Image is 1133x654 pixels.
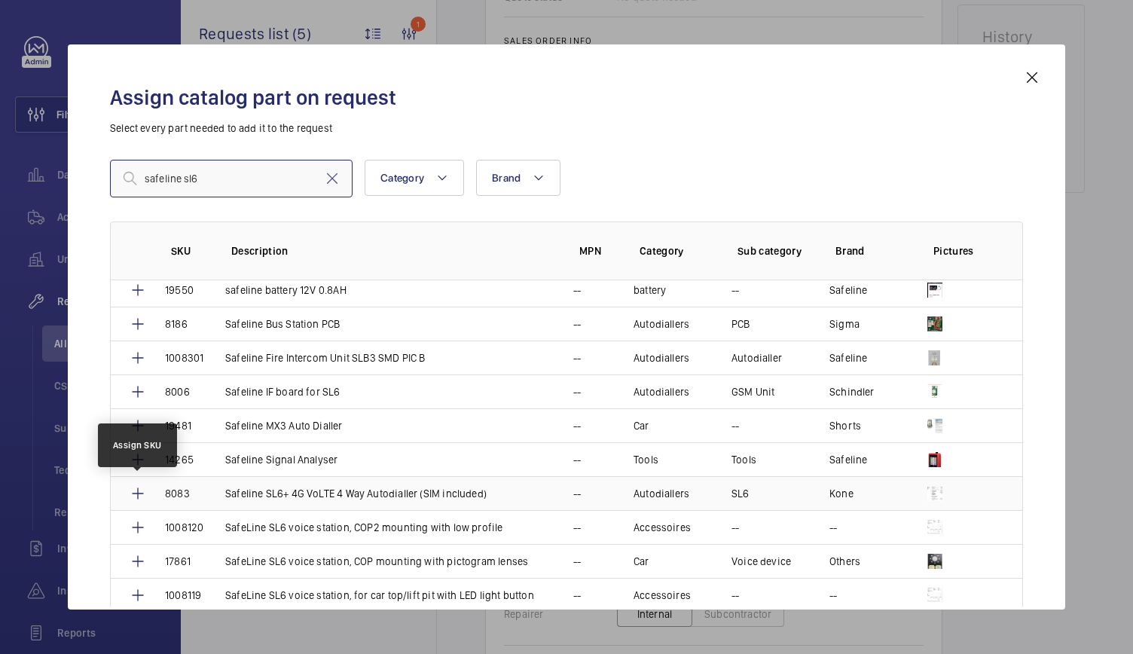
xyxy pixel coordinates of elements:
p: SafeLine SL6 voice station, COP mounting with pictogram lenses [225,554,528,569]
p: 1008301 [165,350,203,365]
p: 8006 [165,384,190,399]
img: 3QMn6LiCGLy9DXsflZ154DNCB0r4BT0ftvZ6JqBKyxAeGOZ-.png [927,554,942,569]
p: -- [731,418,739,433]
p: Safeline [829,283,867,298]
button: Brand [476,160,560,196]
p: -- [573,554,581,569]
p: SL6 [731,486,750,501]
p: SafeLine SL6 voice station, COP2 mounting with low profile [225,520,503,535]
p: Sigma [829,316,860,332]
h2: Assign catalog part on request [110,84,1023,112]
p: Accessoires [634,520,691,535]
p: Safeline Bus Station PCB [225,316,340,332]
p: Safeline MX3 Auto Dialler [225,418,343,433]
p: GSM Unit [731,384,774,399]
p: -- [731,588,739,603]
p: -- [573,384,581,399]
p: Brand [835,243,909,258]
p: PCB [731,316,750,332]
span: Category [380,172,424,184]
p: 1008119 [165,588,201,603]
p: Others [829,554,860,569]
p: battery [634,283,666,298]
p: -- [573,418,581,433]
p: 14265 [165,452,194,467]
p: Voice device [731,554,791,569]
p: -- [731,520,739,535]
img: XipMLT5TAnKFECYnqeUrw9pQlX0zDAIbFhViFOLauondMD3e.png [927,588,942,603]
img: ZY9AzkA5cKuvnJZqK9NJafhYtu9AIysv4ln14DjNcy3FtGQD.png [927,384,942,399]
p: -- [731,283,739,298]
p: Select every part needed to add it to the request [110,121,1023,136]
p: Safeline Fire Intercom Unit SLB3 SMD PIC B [225,350,426,365]
span: Brand [492,172,521,184]
p: -- [573,486,581,501]
p: SKU [171,243,207,258]
button: Category [365,160,464,196]
p: Autodiallers [634,486,689,501]
img: j8UAowyRZ86YFQ6lTBrvtRb9b0J_aR4oPg0vYyMOjmVrEVUX.png [927,486,942,501]
p: MPN [579,243,615,258]
p: Autodiallers [634,316,689,332]
p: 8083 [165,486,190,501]
p: Description [231,243,555,258]
img: HXYH-ZZPXwdCdxficcFmreln9DA0uz5qptji5uQPM_HX-x3q.png [927,452,942,467]
p: -- [829,588,837,603]
p: Sub category [738,243,811,258]
p: -- [573,283,581,298]
p: 17861 [165,554,191,569]
p: -- [573,316,581,332]
input: Find a part [110,160,353,197]
p: -- [573,452,581,467]
p: Pictures [933,243,992,258]
p: Category [640,243,713,258]
p: Kone [829,486,854,501]
p: -- [573,520,581,535]
p: Schindler [829,384,875,399]
p: Car [634,554,649,569]
p: Safeline SL6+ 4G VoLTE 4 Way Autodialler (SIM included) [225,486,487,501]
p: Car [634,418,649,433]
p: Autodiallers [634,384,689,399]
p: 19550 [165,283,194,298]
p: Autodialler [731,350,782,365]
p: Accessoires [634,588,691,603]
p: Shorts [829,418,861,433]
img: __eOECGID6icotrQiHdvKCq-OwIueUo3zy4t6l0v9j1Rb8tb.png [927,316,942,332]
p: Safeline [829,452,867,467]
img: XwCZaF8qQUHKhlv2WjvSEaCM0J9vuPmsyS9VoTYs9hty0OuY.png [927,283,942,298]
p: safeline battery 12V 0.8AH [225,283,347,298]
p: Autodiallers [634,350,689,365]
div: Assign SKU [113,439,162,452]
img: T2rchHD4Iy1p6oy-UAkQu9tid0XNxnZnVzb37HPgWiuss6m8.png [927,418,942,433]
p: Tools [731,452,756,467]
p: Safeline IF board for SL6 [225,384,341,399]
p: Tools [634,452,658,467]
img: gLSQNM_OoJhlbBYAf0Z-Ux4Fzgenhy4WJc-zi_yPJowN6tCJ.png [927,350,942,365]
img: XipMLT5TAnKFECYnqeUrw9pQlX0zDAIbFhViFOLauondMD3e.png [927,520,942,535]
p: 8186 [165,316,188,332]
p: -- [573,350,581,365]
p: -- [829,520,837,535]
p: 19481 [165,418,191,433]
p: SafeLine SL6 voice station, for car top/lift pit with LED light button [225,588,534,603]
p: Safeline [829,350,867,365]
p: -- [573,588,581,603]
p: Safeline Signal Analyser [225,452,337,467]
p: 1008120 [165,520,203,535]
